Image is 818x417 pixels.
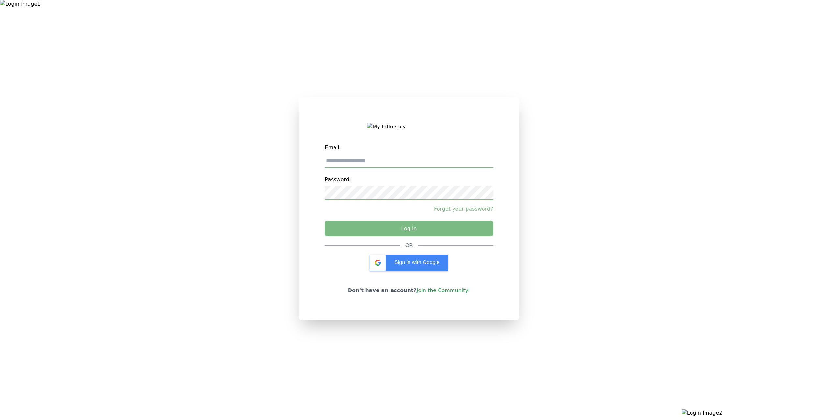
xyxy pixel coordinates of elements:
[394,260,439,265] span: Sign in with Google
[367,123,451,131] img: My Influency
[348,287,470,294] p: Don't have an account?
[325,173,493,186] label: Password:
[405,242,413,249] div: OR
[325,221,493,236] button: Log in
[682,409,818,417] img: Login Image2
[325,141,493,154] label: Email:
[370,255,448,271] div: Sign in with Google
[417,287,470,293] a: Join the Community!
[325,205,493,213] a: Forgot your password?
